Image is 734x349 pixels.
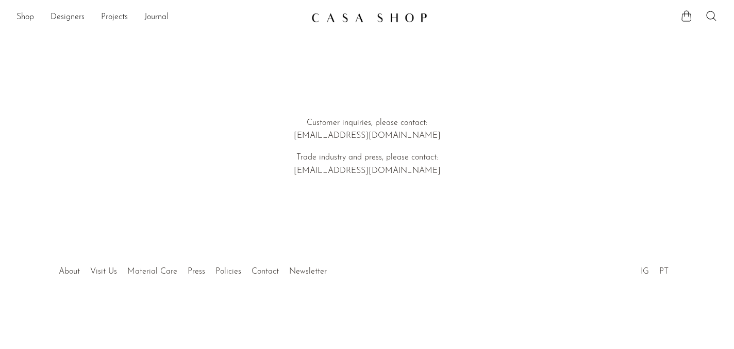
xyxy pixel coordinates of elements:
[16,11,34,24] a: Shop
[188,267,205,276] a: Press
[144,11,169,24] a: Journal
[220,117,514,143] p: Customer inquiries, please contact: [EMAIL_ADDRESS][DOMAIN_NAME]
[659,267,669,276] a: PT
[252,267,279,276] a: Contact
[90,267,117,276] a: Visit Us
[16,9,303,26] ul: NEW HEADER MENU
[215,267,241,276] a: Policies
[641,267,649,276] a: IG
[59,267,80,276] a: About
[54,259,332,279] ul: Quick links
[127,267,177,276] a: Material Care
[16,9,303,26] nav: Desktop navigation
[636,259,674,279] ul: Social Medias
[51,11,85,24] a: Designers
[220,151,514,178] p: Trade industry and press, please contact: [EMAIL_ADDRESS][DOMAIN_NAME]
[101,11,128,24] a: Projects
